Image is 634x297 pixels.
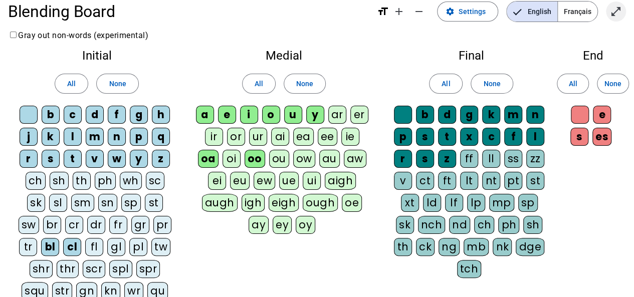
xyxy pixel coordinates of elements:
[568,50,618,62] h2: End
[85,238,103,256] div: fl
[409,2,429,22] button: Decrease font size
[498,216,519,234] div: ph
[136,260,160,278] div: spr
[482,172,500,190] div: nt
[96,74,138,94] button: None
[107,238,125,256] div: gl
[198,150,219,168] div: oa
[558,2,597,22] span: Français
[64,150,82,168] div: t
[242,194,265,212] div: igh
[71,194,94,212] div: sm
[413,6,425,18] mat-icon: remove
[65,216,83,234] div: cr
[416,238,435,256] div: ck
[396,216,414,234] div: sk
[86,150,104,168] div: v
[394,150,412,168] div: r
[205,128,223,146] div: ir
[271,128,289,146] div: ai
[592,128,611,146] div: es
[526,150,544,168] div: zz
[390,50,552,62] h2: Final
[73,172,91,190] div: th
[467,194,485,212] div: lp
[16,50,177,62] h2: Initial
[193,50,374,62] h2: Medial
[19,216,39,234] div: sw
[64,106,82,124] div: c
[328,106,346,124] div: ar
[460,106,478,124] div: g
[109,78,126,90] span: None
[8,31,148,40] label: Gray out non-words (experimental)
[284,74,326,94] button: None
[516,238,544,256] div: dge
[416,172,434,190] div: ct
[26,172,46,190] div: ch
[416,106,434,124] div: b
[43,216,61,234] div: br
[523,216,542,234] div: sh
[460,128,478,146] div: x
[457,260,482,278] div: tch
[394,128,412,146] div: p
[389,2,409,22] button: Increase font size
[507,2,557,22] span: English
[249,216,269,234] div: ay
[593,106,611,124] div: e
[325,172,356,190] div: aigh
[218,106,236,124] div: e
[474,216,494,234] div: ch
[493,238,512,256] div: nk
[319,150,340,168] div: au
[86,128,104,146] div: m
[438,128,456,146] div: t
[401,194,419,212] div: xt
[42,150,60,168] div: s
[83,260,106,278] div: scr
[284,106,302,124] div: u
[230,172,250,190] div: eu
[606,2,626,22] button: Enter full screen
[471,74,513,94] button: None
[506,1,598,22] mat-button-toggle-group: Language selection
[526,172,544,190] div: st
[273,216,292,234] div: ey
[482,106,500,124] div: k
[202,194,238,212] div: augh
[67,78,76,90] span: All
[429,74,463,94] button: All
[489,194,514,212] div: mp
[504,106,522,124] div: m
[121,194,141,212] div: sp
[10,32,17,38] input: Gray out non-words (experimental)
[50,172,69,190] div: sh
[464,238,489,256] div: mb
[131,216,149,234] div: gr
[98,194,117,212] div: sn
[196,106,214,124] div: a
[152,128,170,146] div: q
[86,106,104,124] div: d
[130,128,148,146] div: p
[145,194,163,212] div: st
[568,78,577,90] span: All
[254,172,275,190] div: ew
[303,194,338,212] div: ough
[504,150,522,168] div: ss
[597,74,629,94] button: None
[293,128,314,146] div: ea
[108,106,126,124] div: f
[296,78,313,90] span: None
[296,216,315,234] div: oy
[442,78,450,90] span: All
[303,172,321,190] div: ui
[42,128,60,146] div: k
[318,128,337,146] div: ee
[20,128,38,146] div: j
[87,216,105,234] div: dr
[63,238,81,256] div: cl
[394,238,412,256] div: th
[482,128,500,146] div: c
